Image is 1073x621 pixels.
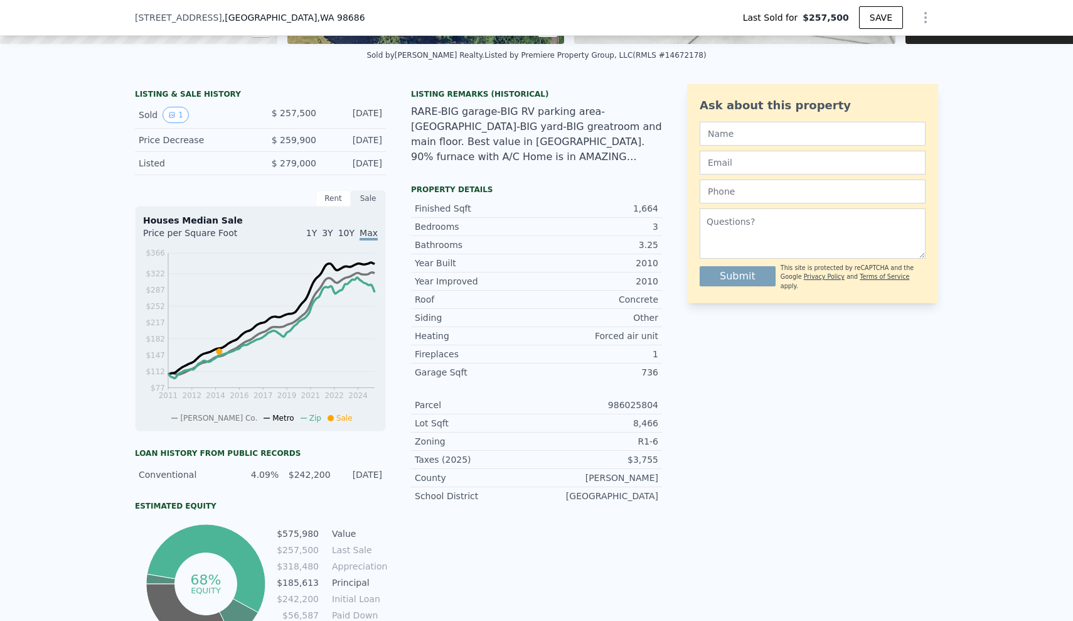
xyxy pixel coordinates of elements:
div: Listed by Premiere Property Group, LLC (RMLS #14672178) [484,51,707,60]
input: Email [700,151,926,175]
div: Ask about this property [700,97,926,114]
span: Zip [309,414,321,423]
td: $575,980 [276,527,319,541]
span: [PERSON_NAME] Co. [180,414,257,423]
div: 1,664 [536,202,658,215]
div: R1-6 [536,435,658,448]
div: 1 [536,348,658,360]
button: Show Options [913,5,938,30]
div: 2010 [536,257,658,269]
tspan: 2016 [230,391,249,400]
tspan: $366 [146,249,165,257]
div: Sale [351,190,386,207]
td: Value [329,527,386,541]
div: 8,466 [536,417,658,429]
span: 1Y [306,228,317,238]
div: Year Built [415,257,536,269]
div: Heating [415,330,536,342]
div: 2010 [536,275,658,288]
tspan: 2011 [159,391,178,400]
td: Last Sale [329,543,386,557]
div: Bathrooms [415,239,536,251]
tspan: 68% [190,572,221,588]
div: Taxes (2025) [415,453,536,466]
div: Lot Sqft [415,417,536,429]
div: [DATE] [326,107,382,123]
tspan: equity [191,585,221,595]
tspan: $252 [146,302,165,311]
span: $257,500 [803,11,849,24]
span: Max [360,228,378,240]
span: , [GEOGRAPHIC_DATA] [222,11,365,24]
div: [GEOGRAPHIC_DATA] [536,490,658,502]
tspan: $182 [146,335,165,343]
button: Submit [700,266,776,286]
button: SAVE [859,6,903,29]
div: Siding [415,311,536,324]
tspan: 2012 [183,391,202,400]
div: Other [536,311,658,324]
td: $257,500 [276,543,319,557]
div: Garage Sqft [415,366,536,379]
button: View historical data [163,107,189,123]
td: $242,200 [276,592,319,606]
a: Privacy Policy [804,273,845,280]
span: Last Sold for [743,11,803,24]
div: School District [415,490,536,502]
div: RARE-BIG garage-BIG RV parking area-[GEOGRAPHIC_DATA]-BIG yard-BIG greatroom and main floor. Best... [411,104,662,165]
div: County [415,472,536,484]
td: $318,480 [276,559,319,573]
div: $3,755 [536,453,658,466]
div: Price Decrease [139,134,250,146]
tspan: $322 [146,269,165,278]
div: Parcel [415,399,536,411]
tspan: 2022 [324,391,344,400]
tspan: $147 [146,351,165,360]
input: Name [700,122,926,146]
tspan: $77 [151,384,165,392]
span: , WA 98686 [317,13,365,23]
tspan: $217 [146,318,165,327]
div: Rent [316,190,351,207]
div: [PERSON_NAME] [536,472,658,484]
div: 3 [536,220,658,233]
div: [DATE] [338,468,382,481]
div: Property details [411,185,662,195]
span: $ 257,500 [272,108,316,118]
div: Roof [415,293,536,306]
tspan: 2021 [301,391,321,400]
tspan: 2019 [277,391,297,400]
input: Phone [700,180,926,203]
span: 3Y [322,228,333,238]
div: Forced air unit [536,330,658,342]
td: Appreciation [329,559,386,573]
div: Listing Remarks (Historical) [411,89,662,99]
div: Fireplaces [415,348,536,360]
div: $242,200 [286,468,330,481]
tspan: 2017 [254,391,273,400]
div: This site is protected by reCAPTCHA and the Google and apply. [781,264,926,291]
a: Terms of Service [860,273,909,280]
div: Finished Sqft [415,202,536,215]
div: LISTING & SALE HISTORY [135,89,386,102]
div: Bedrooms [415,220,536,233]
td: Initial Loan [329,592,386,606]
div: Listed [139,157,250,170]
td: Principal [329,576,386,590]
div: 986025804 [536,399,658,411]
div: Zoning [415,435,536,448]
div: Loan history from public records [135,448,386,458]
div: Sold [139,107,250,123]
div: 736 [536,366,658,379]
span: Metro [272,414,294,423]
span: $ 279,000 [272,158,316,168]
div: Estimated Equity [135,501,386,511]
span: Sale [336,414,353,423]
tspan: $112 [146,367,165,376]
div: 3.25 [536,239,658,251]
div: Conventional [139,468,227,481]
div: 4.09% [235,468,279,481]
span: $ 259,900 [272,135,316,145]
span: [STREET_ADDRESS] [135,11,222,24]
span: 10Y [338,228,355,238]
